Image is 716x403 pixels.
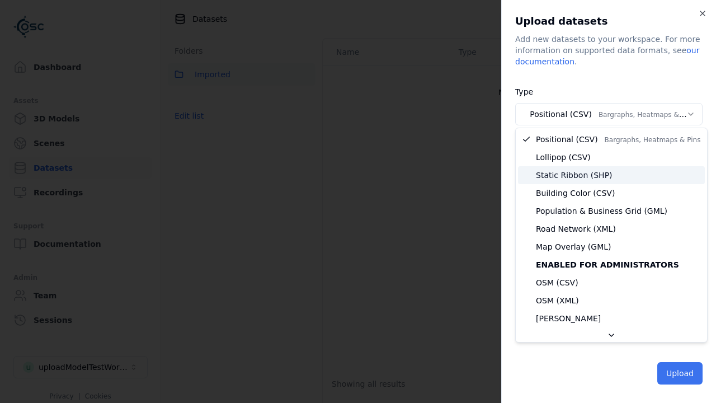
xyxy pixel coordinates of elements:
[536,223,616,235] span: Road Network (XML)
[536,188,615,199] span: Building Color (CSV)
[536,241,611,252] span: Map Overlay (GML)
[536,152,591,163] span: Lollipop (CSV)
[536,170,613,181] span: Static Ribbon (SHP)
[536,134,700,145] span: Positional (CSV)
[536,205,667,217] span: Population & Business Grid (GML)
[536,277,578,288] span: OSM (CSV)
[536,313,601,324] span: [PERSON_NAME]
[605,136,701,144] span: Bargraphs, Heatmaps & Pins
[536,295,579,306] span: OSM (XML)
[518,256,705,274] div: Enabled for administrators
